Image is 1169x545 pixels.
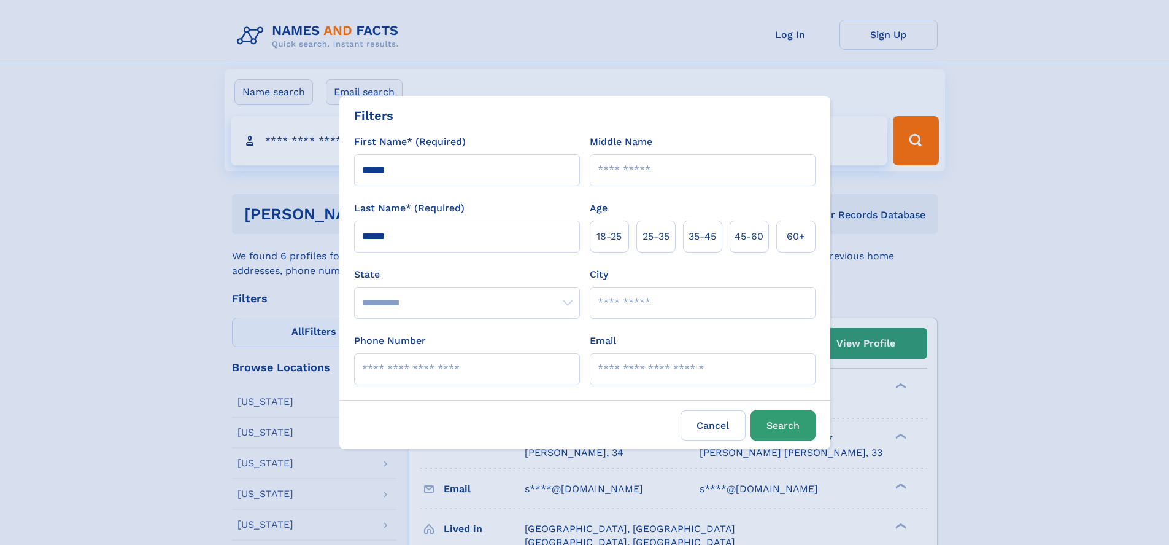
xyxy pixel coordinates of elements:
span: 45‑60 [735,229,763,244]
span: 25‑35 [642,229,669,244]
button: Search [750,410,816,441]
label: Middle Name [590,135,652,149]
label: First Name* (Required) [354,135,466,149]
label: Email [590,334,616,348]
span: 18‑25 [596,229,622,244]
span: 60+ [787,229,805,244]
label: Age [590,201,608,216]
label: City [590,267,608,282]
label: Cancel [681,410,746,441]
div: Filters [354,106,393,125]
label: Phone Number [354,334,426,348]
label: State [354,267,580,282]
span: 35‑45 [689,229,716,244]
label: Last Name* (Required) [354,201,465,216]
